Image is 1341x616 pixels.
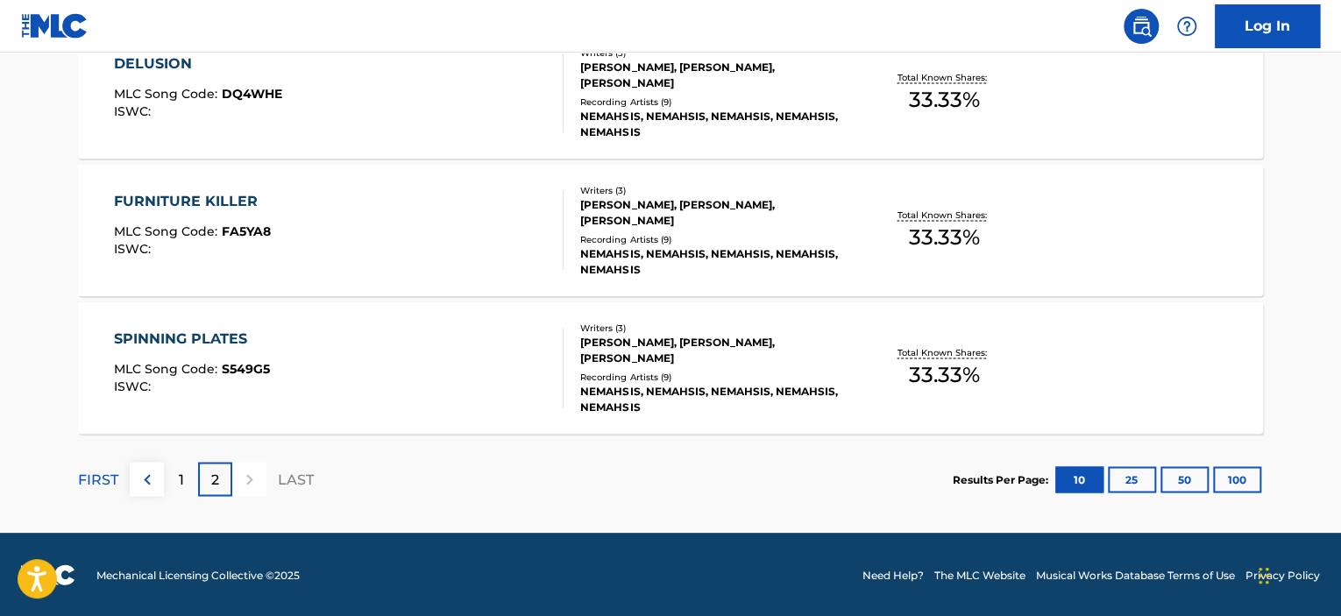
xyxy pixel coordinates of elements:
a: DELUSIONMLC Song Code:DQ4WHEISWC:Writers (3)[PERSON_NAME], [PERSON_NAME], [PERSON_NAME]Recording ... [78,27,1263,159]
div: NEMAHSIS, NEMAHSIS, NEMAHSIS, NEMAHSIS, NEMAHSIS [580,109,845,140]
span: DQ4WHE [222,86,282,102]
a: SPINNING PLATESMLC Song Code:S549G5ISWC:Writers (3)[PERSON_NAME], [PERSON_NAME], [PERSON_NAME]Rec... [78,302,1263,434]
img: logo [21,564,75,585]
span: S549G5 [222,361,270,377]
div: Writers ( 3 ) [580,184,845,197]
span: MLC Song Code : [114,223,222,239]
div: NEMAHSIS, NEMAHSIS, NEMAHSIS, NEMAHSIS, NEMAHSIS [580,246,845,278]
p: Results Per Page: [953,471,1053,487]
div: [PERSON_NAME], [PERSON_NAME], [PERSON_NAME] [580,60,845,91]
p: Total Known Shares: [897,209,990,222]
div: NEMAHSIS, NEMAHSIS, NEMAHSIS, NEMAHSIS, NEMAHSIS [580,384,845,415]
div: Recording Artists ( 9 ) [580,96,845,109]
span: 33.33 % [908,84,979,116]
a: FURNITURE KILLERMLC Song Code:FA5YA8ISWC:Writers (3)[PERSON_NAME], [PERSON_NAME], [PERSON_NAME]Re... [78,165,1263,296]
span: MLC Song Code : [114,361,222,377]
a: Need Help? [862,567,924,583]
button: 10 [1055,466,1103,492]
p: 1 [179,469,184,490]
div: SPINNING PLATES [114,329,270,350]
span: ISWC : [114,241,155,257]
img: help [1176,16,1197,37]
div: Recording Artists ( 9 ) [580,233,845,246]
p: 2 [211,469,219,490]
button: 25 [1108,466,1156,492]
div: DELUSION [114,53,282,74]
div: Help [1169,9,1204,44]
div: [PERSON_NAME], [PERSON_NAME], [PERSON_NAME] [580,335,845,366]
button: 50 [1160,466,1209,492]
span: ISWC : [114,379,155,394]
a: Musical Works Database Terms of Use [1036,567,1235,583]
div: [PERSON_NAME], [PERSON_NAME], [PERSON_NAME] [580,197,845,229]
span: Mechanical Licensing Collective © 2025 [96,567,300,583]
div: Drag [1259,549,1269,602]
iframe: Chat Widget [1253,532,1341,616]
p: LAST [278,469,314,490]
img: left [137,469,158,490]
button: 100 [1213,466,1261,492]
a: Privacy Policy [1245,567,1320,583]
div: Writers ( 3 ) [580,46,845,60]
span: 33.33 % [908,222,979,253]
div: FURNITURE KILLER [114,191,271,212]
a: The MLC Website [934,567,1025,583]
span: ISWC : [114,103,155,119]
span: FA5YA8 [222,223,271,239]
a: Log In [1215,4,1320,48]
p: Total Known Shares: [897,71,990,84]
p: Total Known Shares: [897,346,990,359]
span: 33.33 % [908,359,979,391]
img: MLC Logo [21,13,89,39]
img: search [1131,16,1152,37]
span: MLC Song Code : [114,86,222,102]
p: FIRST [78,469,118,490]
a: Public Search [1124,9,1159,44]
div: Writers ( 3 ) [580,322,845,335]
div: Recording Artists ( 9 ) [580,371,845,384]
